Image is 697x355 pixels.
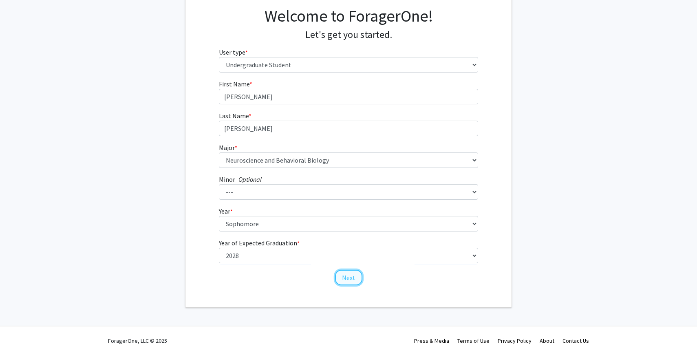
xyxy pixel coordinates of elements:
h1: Welcome to ForagerOne! [219,6,479,26]
h4: Let's get you started. [219,29,479,41]
iframe: Chat [6,318,35,349]
label: Minor [219,174,262,184]
span: First Name [219,80,249,88]
span: Last Name [219,112,249,120]
label: Major [219,143,237,152]
a: Terms of Use [457,337,490,344]
a: Press & Media [414,337,449,344]
label: Year [219,206,233,216]
a: Contact Us [562,337,589,344]
a: Privacy Policy [498,337,532,344]
label: Year of Expected Graduation [219,238,300,248]
button: Next [335,270,362,285]
label: User type [219,47,248,57]
i: - Optional [235,175,262,183]
a: About [540,337,554,344]
div: ForagerOne, LLC © 2025 [108,326,167,355]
